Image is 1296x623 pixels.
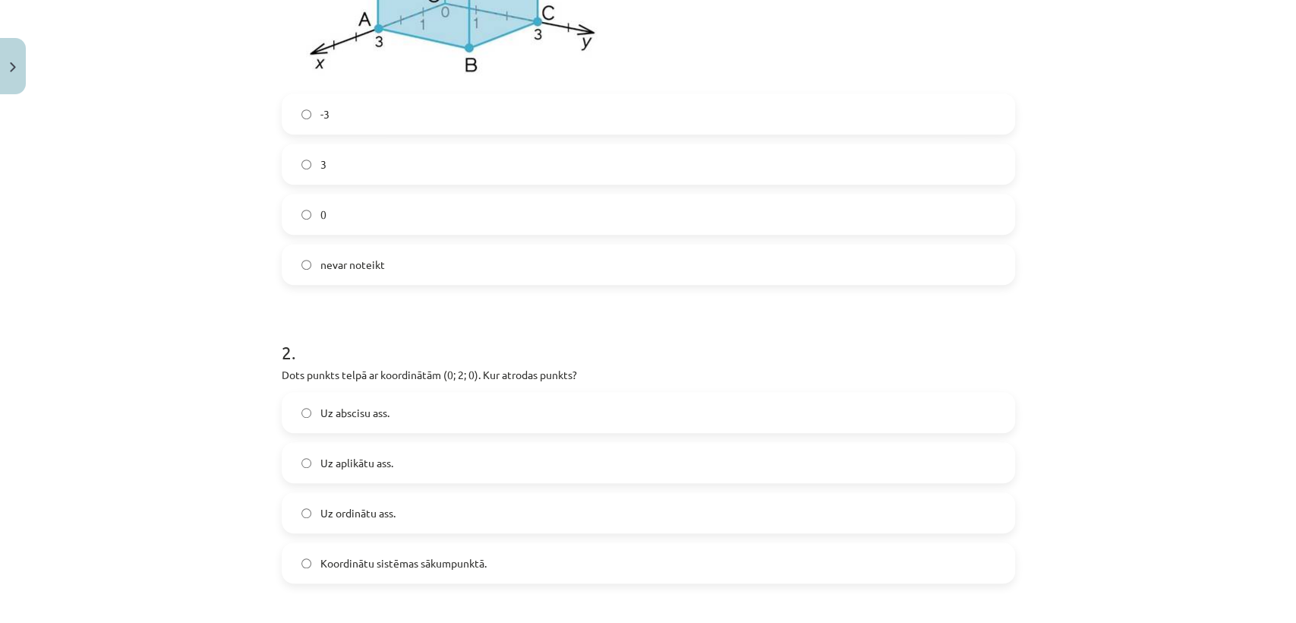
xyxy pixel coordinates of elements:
[320,405,389,421] span: Uz abscisu ass.
[320,455,393,471] span: Uz aplikātu ass.
[301,210,311,220] input: 0
[320,555,487,571] span: Koordinātu sistēmas sākumpunktā.
[301,408,311,418] input: Uz abscisu ass.
[320,505,396,521] span: Uz ordinātu ass.
[301,260,311,270] input: nevar noteikt
[301,558,311,568] input: Koordinātu sistēmas sākumpunktā.
[301,160,311,169] input: 3
[320,207,326,223] span: 0
[320,106,330,122] span: -3
[10,62,16,72] img: icon-close-lesson-0947bae3869378f0d4975bcd49f059093ad1ed9edebbc8119c70593378902aed.svg
[282,315,1015,362] h1: 2 .
[320,157,326,172] span: 3
[320,257,385,273] span: nevar noteikt
[301,458,311,468] input: Uz aplikātu ass.
[301,508,311,518] input: Uz ordinātu ass.
[301,109,311,119] input: -3
[282,367,1015,383] p: Dots punkts telpā ar koordinātām (0; 2; 0). Kur atrodas punkts?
